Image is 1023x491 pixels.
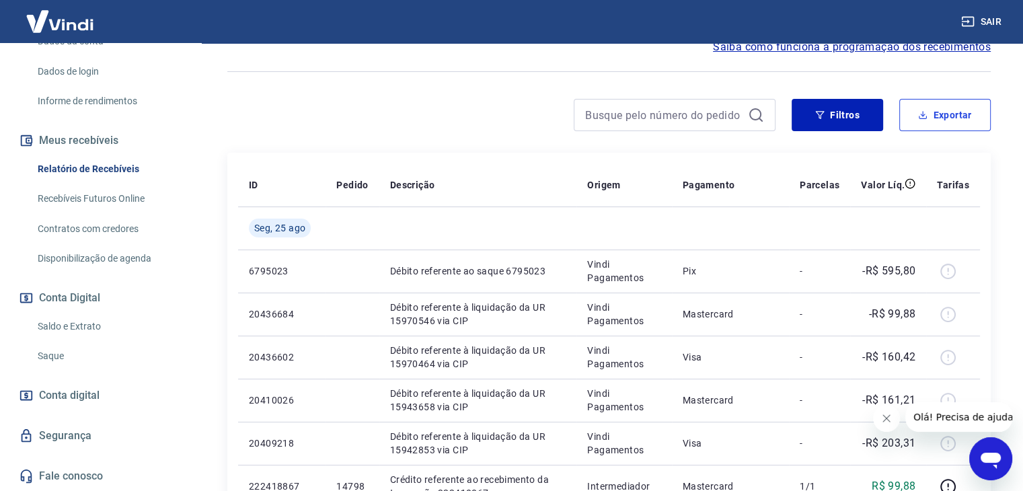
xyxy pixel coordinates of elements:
[32,185,185,213] a: Recebíveis Futuros Online
[800,393,839,407] p: -
[937,178,969,192] p: Tarifas
[969,437,1012,480] iframe: Botão para abrir a janela de mensagens
[800,350,839,364] p: -
[16,421,185,451] a: Segurança
[16,381,185,410] a: Conta digital
[800,178,839,192] p: Parcelas
[336,178,368,192] p: Pedido
[249,307,315,321] p: 20436684
[683,437,778,450] p: Visa
[16,126,185,155] button: Meus recebíveis
[16,1,104,42] img: Vindi
[587,344,660,371] p: Vindi Pagamentos
[390,387,566,414] p: Débito referente à liquidação da UR 15943658 via CIP
[587,387,660,414] p: Vindi Pagamentos
[32,215,185,243] a: Contratos com credores
[683,264,778,278] p: Pix
[587,430,660,457] p: Vindi Pagamentos
[899,99,991,131] button: Exportar
[800,437,839,450] p: -
[587,301,660,328] p: Vindi Pagamentos
[862,392,915,408] p: -R$ 161,21
[683,393,778,407] p: Mastercard
[585,105,743,125] input: Busque pelo número do pedido
[683,350,778,364] p: Visa
[713,39,991,55] a: Saiba como funciona a programação dos recebimentos
[8,9,113,20] span: Olá! Precisa de ajuda?
[16,461,185,491] a: Fale conosco
[39,386,100,405] span: Conta digital
[587,258,660,285] p: Vindi Pagamentos
[249,350,315,364] p: 20436602
[249,178,258,192] p: ID
[249,393,315,407] p: 20410026
[862,263,915,279] p: -R$ 595,80
[862,349,915,365] p: -R$ 160,42
[249,264,315,278] p: 6795023
[800,264,839,278] p: -
[390,344,566,371] p: Débito referente à liquidação da UR 15970464 via CIP
[905,402,1012,432] iframe: Mensagem da empresa
[32,155,185,183] a: Relatório de Recebíveis
[683,178,735,192] p: Pagamento
[390,264,566,278] p: Débito referente ao saque 6795023
[32,313,185,340] a: Saldo e Extrato
[254,221,305,235] span: Seg, 25 ago
[32,342,185,370] a: Saque
[800,307,839,321] p: -
[16,283,185,313] button: Conta Digital
[862,435,915,451] p: -R$ 203,31
[792,99,883,131] button: Filtros
[32,87,185,115] a: Informe de rendimentos
[861,178,905,192] p: Valor Líq.
[32,58,185,85] a: Dados de login
[390,178,435,192] p: Descrição
[683,307,778,321] p: Mastercard
[390,430,566,457] p: Débito referente à liquidação da UR 15942853 via CIP
[249,437,315,450] p: 20409218
[958,9,1007,34] button: Sair
[587,178,620,192] p: Origem
[32,245,185,272] a: Disponibilização de agenda
[390,301,566,328] p: Débito referente à liquidação da UR 15970546 via CIP
[873,405,900,432] iframe: Fechar mensagem
[869,306,916,322] p: -R$ 99,88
